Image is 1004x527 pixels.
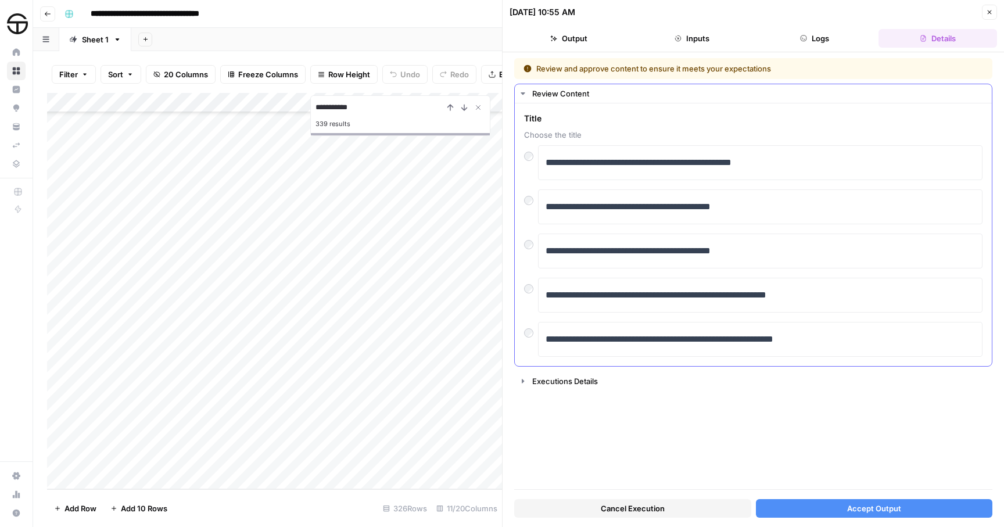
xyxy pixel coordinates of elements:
div: Review Content [515,103,992,366]
a: Browse [7,62,26,80]
a: Home [7,43,26,62]
button: Output [510,29,628,48]
button: Export CSV [481,65,548,84]
button: Add 10 Rows [103,499,174,518]
button: Workspace: SimpleTire [7,9,26,38]
a: Usage [7,485,26,504]
button: Inputs [633,29,751,48]
div: [DATE] 10:55 AM [510,6,575,18]
button: Row Height [310,65,378,84]
button: Close Search [471,101,485,114]
span: Undo [400,69,420,80]
button: 20 Columns [146,65,216,84]
a: Sheet 1 [59,28,131,51]
button: Next Result [457,101,471,114]
span: 20 Columns [164,69,208,80]
span: Cancel Execution [601,503,665,514]
span: Choose the title [524,129,983,141]
div: Executions Details [532,375,985,387]
span: Filter [59,69,78,80]
div: Review and approve content to ensure it meets your expectations [523,63,877,74]
a: Syncs [7,136,26,155]
button: Undo [382,65,428,84]
span: Add Row [64,503,96,514]
button: Accept Output [756,499,993,518]
button: Cancel Execution [514,499,751,518]
button: Freeze Columns [220,65,306,84]
button: Logs [756,29,874,48]
span: Title [524,113,983,124]
span: Accept Output [847,503,901,514]
span: Freeze Columns [238,69,298,80]
button: Review Content [515,84,992,103]
div: 11/20 Columns [432,499,502,518]
div: 339 results [315,117,485,131]
div: Review Content [532,88,985,99]
button: Help + Support [7,504,26,522]
a: Opportunities [7,99,26,117]
a: Your Data [7,117,26,136]
span: Row Height [328,69,370,80]
img: SimpleTire Logo [7,13,28,34]
button: Sort [101,65,141,84]
div: Sheet 1 [82,34,109,45]
a: Insights [7,80,26,99]
span: Redo [450,69,469,80]
a: Data Library [7,155,26,173]
a: Settings [7,467,26,485]
button: Details [878,29,997,48]
button: Redo [432,65,476,84]
span: Add 10 Rows [121,503,167,514]
button: Add Row [47,499,103,518]
span: Sort [108,69,123,80]
div: 326 Rows [378,499,432,518]
button: Filter [52,65,96,84]
button: Executions Details [515,372,992,390]
button: Previous Result [443,101,457,114]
